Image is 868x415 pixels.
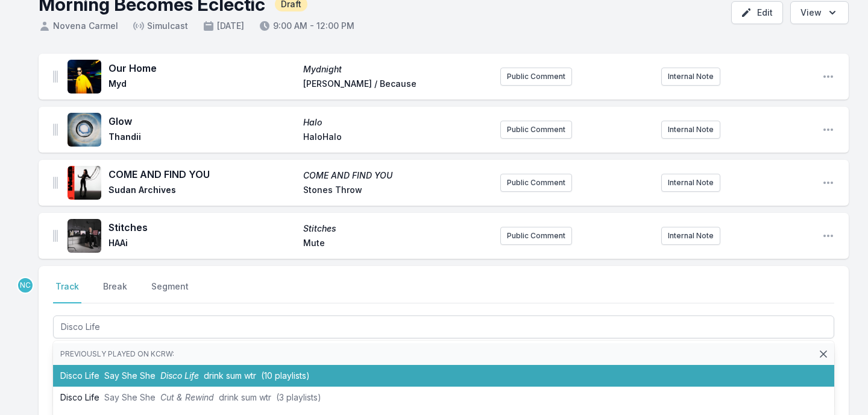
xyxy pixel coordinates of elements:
[303,223,491,235] span: Stitches
[68,113,101,147] img: Halo
[53,280,81,303] button: Track
[108,78,296,92] span: Myd
[53,177,58,189] img: Drag Handle
[108,184,296,198] span: Sudan Archives
[53,71,58,83] img: Drag Handle
[790,1,849,24] button: Open options
[104,392,156,402] span: Say She She
[108,167,296,182] span: COME AND FIND YOU
[661,174,720,192] button: Internal Note
[303,169,491,182] span: COME AND FIND YOU
[731,1,783,24] button: Edit
[500,227,572,245] button: Public Comment
[104,370,156,381] span: Say She She
[203,20,244,32] span: [DATE]
[160,392,214,402] span: Cut & Rewind
[53,365,834,387] li: Disco Life
[53,315,834,338] input: Track Title
[661,227,720,245] button: Internal Note
[160,370,199,381] span: Disco Life
[39,20,118,32] span: Novena Carmel
[204,370,256,381] span: drink sum wtr
[108,237,296,252] span: HAAi
[68,60,101,93] img: Mydnight
[68,166,101,200] img: COME AND FIND YOU
[500,121,572,139] button: Public Comment
[303,116,491,128] span: Halo
[822,71,834,83] button: Open playlist item options
[108,61,296,75] span: Our Home
[53,387,834,408] li: Disco Life
[53,230,58,242] img: Drag Handle
[53,343,834,365] li: Previously played on KCRW:
[133,20,188,32] span: Simulcast
[303,237,491,252] span: Mute
[219,392,271,402] span: drink sum wtr
[17,277,34,294] p: Novena Carmel
[500,174,572,192] button: Public Comment
[661,121,720,139] button: Internal Note
[108,220,296,235] span: Stitches
[303,131,491,145] span: HaloHalo
[303,184,491,198] span: Stones Throw
[68,219,101,253] img: Stitches
[108,114,296,128] span: Glow
[149,280,191,303] button: Segment
[500,68,572,86] button: Public Comment
[53,124,58,136] img: Drag Handle
[303,63,491,75] span: Mydnight
[303,78,491,92] span: [PERSON_NAME] / Because
[259,20,354,32] span: 9:00 AM - 12:00 PM
[108,131,296,145] span: Thandii
[822,177,834,189] button: Open playlist item options
[276,392,321,402] span: (3 playlists)
[101,280,130,303] button: Break
[822,230,834,242] button: Open playlist item options
[261,370,310,381] span: (10 playlists)
[822,124,834,136] button: Open playlist item options
[661,68,720,86] button: Internal Note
